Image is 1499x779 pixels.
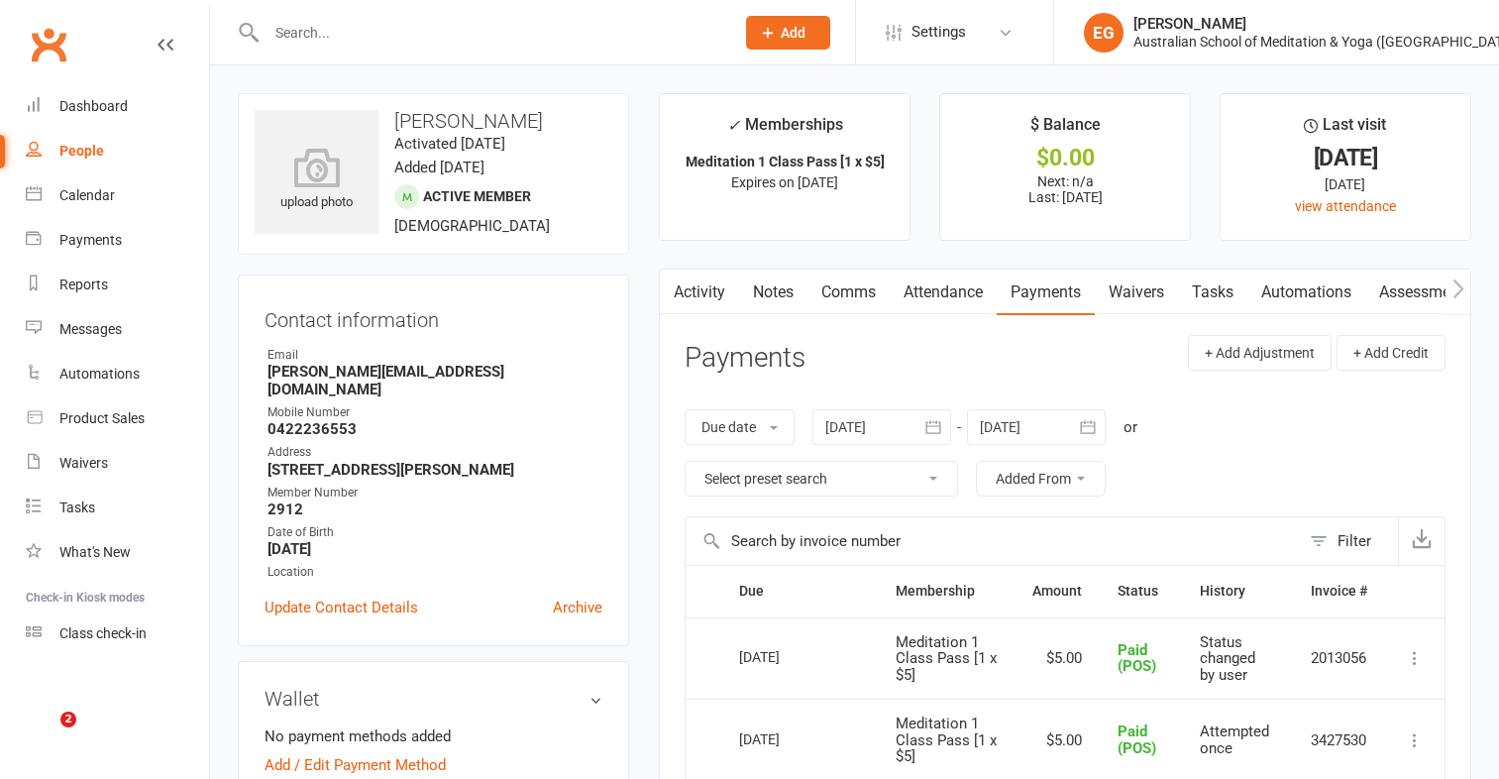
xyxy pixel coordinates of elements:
[739,270,807,315] a: Notes
[59,277,108,292] div: Reports
[1247,270,1365,315] a: Automations
[1084,13,1124,53] div: EG
[255,148,378,213] div: upload photo
[24,20,73,69] a: Clubworx
[1178,270,1247,315] a: Tasks
[59,232,122,248] div: Payments
[26,612,209,656] a: Class kiosk mode
[59,98,128,114] div: Dashboard
[685,409,795,445] button: Due date
[265,724,602,748] li: No payment methods added
[1300,517,1398,565] button: Filter
[731,174,838,190] span: Expires on [DATE]
[59,625,147,641] div: Class check-in
[997,270,1095,315] a: Payments
[268,420,602,438] strong: 0422236553
[1304,112,1386,148] div: Last visit
[265,688,602,710] h3: Wallet
[746,16,830,50] button: Add
[394,217,550,235] span: [DEMOGRAPHIC_DATA]
[685,343,805,374] h3: Payments
[394,159,484,176] time: Added [DATE]
[1238,148,1452,168] div: [DATE]
[268,363,602,398] strong: [PERSON_NAME][EMAIL_ADDRESS][DOMAIN_NAME]
[26,84,209,129] a: Dashboard
[958,173,1172,205] p: Next: n/a Last: [DATE]
[265,753,446,777] a: Add / Edit Payment Method
[268,563,602,582] div: Location
[1365,270,1486,315] a: Assessments
[268,484,602,502] div: Member Number
[1124,415,1137,439] div: or
[265,596,418,619] a: Update Contact Details
[265,301,602,331] h3: Contact information
[890,270,997,315] a: Attendance
[1295,198,1396,214] a: view attendance
[255,110,612,132] h3: [PERSON_NAME]
[59,500,95,515] div: Tasks
[686,154,885,169] strong: Meditation 1 Class Pass [1 x $5]
[1100,566,1181,616] th: Status
[423,188,531,204] span: Active member
[1200,723,1269,757] span: Attempted once
[59,143,104,159] div: People
[268,443,602,462] div: Address
[26,307,209,352] a: Messages
[1337,335,1445,371] button: + Add Credit
[878,566,1015,616] th: Membership
[59,544,131,560] div: What's New
[59,410,145,426] div: Product Sales
[727,116,740,135] i: ✓
[268,403,602,422] div: Mobile Number
[976,461,1106,497] button: Added From
[958,148,1172,168] div: $0.00
[739,641,830,672] div: [DATE]
[727,112,843,149] div: Memberships
[1293,566,1385,616] th: Invoice #
[660,270,739,315] a: Activity
[394,135,505,153] time: Activated [DATE]
[268,523,602,542] div: Date of Birth
[20,712,67,759] iframe: Intercom live chat
[26,263,209,307] a: Reports
[1030,112,1101,148] div: $ Balance
[26,530,209,575] a: What's New
[59,455,108,471] div: Waivers
[1338,529,1371,553] div: Filter
[268,346,602,365] div: Email
[896,715,997,765] span: Meditation 1 Class Pass [1 x $5]
[1188,335,1332,371] button: + Add Adjustment
[60,712,76,727] span: 2
[26,173,209,218] a: Calendar
[1182,566,1293,616] th: History
[26,129,209,173] a: People
[1095,270,1178,315] a: Waivers
[261,19,720,47] input: Search...
[686,517,1300,565] input: Search by invoice number
[1015,566,1100,616] th: Amount
[807,270,890,315] a: Comms
[1293,617,1385,700] td: 2013056
[1200,633,1255,684] span: Status changed by user
[59,321,122,337] div: Messages
[26,396,209,441] a: Product Sales
[26,486,209,530] a: Tasks
[268,501,602,518] strong: 2912
[1238,173,1452,195] div: [DATE]
[268,461,602,479] strong: [STREET_ADDRESS][PERSON_NAME]
[739,723,830,754] div: [DATE]
[781,25,805,41] span: Add
[553,596,602,619] a: Archive
[59,187,115,203] div: Calendar
[1118,723,1156,757] span: Paid (POS)
[911,10,966,55] span: Settings
[1015,617,1100,700] td: $5.00
[26,441,209,486] a: Waivers
[1118,641,1156,676] span: Paid (POS)
[26,218,209,263] a: Payments
[268,540,602,558] strong: [DATE]
[26,352,209,396] a: Automations
[59,366,140,382] div: Automations
[721,566,878,616] th: Due
[896,633,997,684] span: Meditation 1 Class Pass [1 x $5]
